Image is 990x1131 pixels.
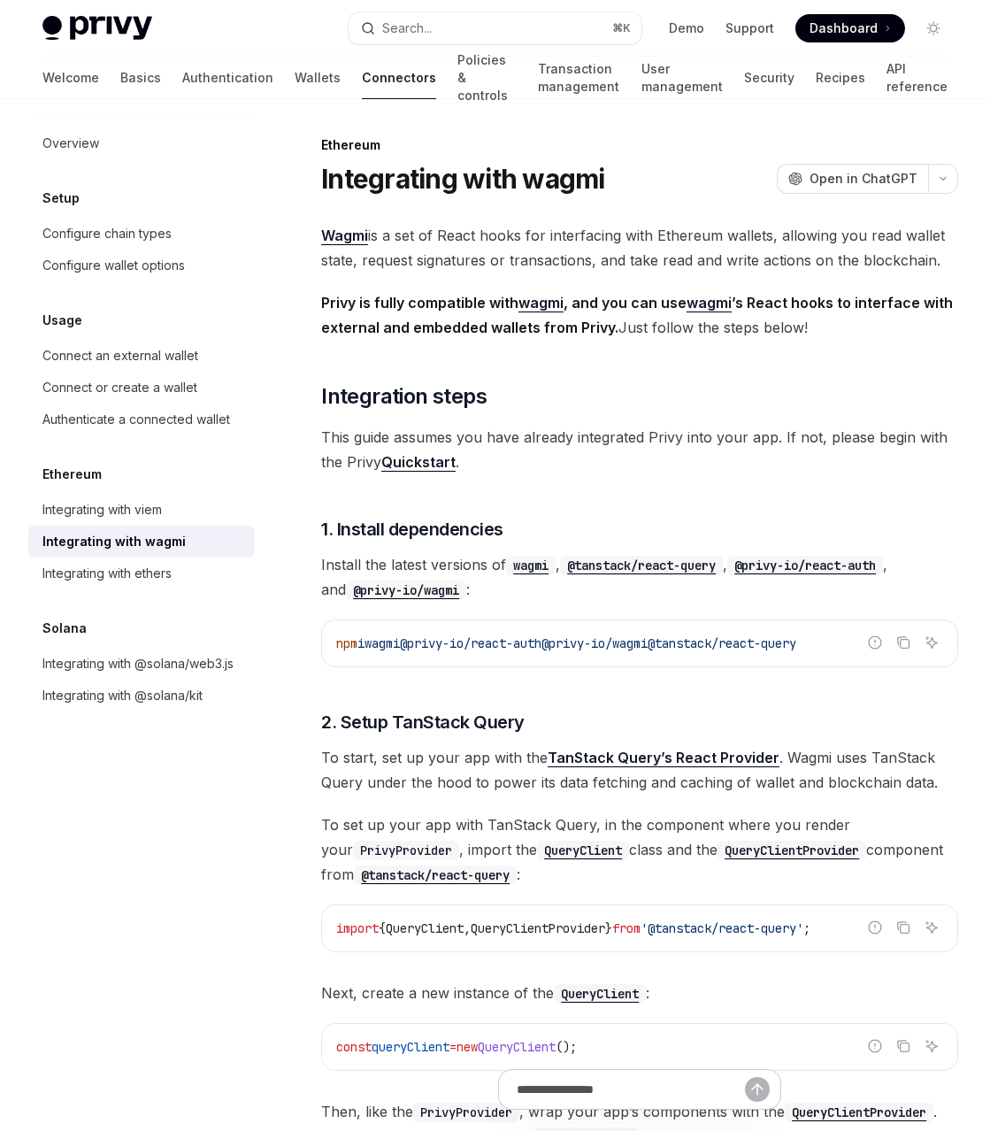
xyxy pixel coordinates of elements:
a: wagmi [687,294,732,312]
button: Toggle dark mode [919,14,948,42]
span: Open in ChatGPT [810,170,917,188]
a: Security [744,57,794,99]
button: Copy the contents from the code block [892,631,915,654]
a: wagmi [518,294,564,312]
a: Policies & controls [457,57,517,99]
a: @privy-io/wagmi [346,581,466,598]
a: Basics [120,57,161,99]
h5: Usage [42,310,82,331]
span: @privy-io/react-auth [400,635,541,651]
span: queryClient [372,1039,449,1055]
strong: Privy is fully compatible with , and you can use ’s React hooks to interface with external and em... [321,294,953,336]
div: Connect an external wallet [42,345,198,366]
code: PrivyProvider [353,841,459,860]
span: Just follow the steps below! [321,290,958,340]
a: Recipes [816,57,865,99]
a: Connectors [362,57,436,99]
span: import [336,920,379,936]
span: from [612,920,641,936]
a: QueryClientProvider [718,841,866,858]
a: Dashboard [795,14,905,42]
a: Integrating with wagmi [28,526,255,558]
span: 1. Install dependencies [321,517,503,542]
div: Configure wallet options [42,255,185,276]
a: Wallets [295,57,341,99]
div: Authenticate a connected wallet [42,409,230,430]
a: Quickstart [381,453,456,472]
span: QueryClient [478,1039,556,1055]
span: Dashboard [810,19,878,37]
a: Support [725,19,774,37]
a: QueryClient [537,841,629,858]
div: Integrating with wagmi [42,531,186,552]
a: Integrating with viem [28,494,255,526]
a: Welcome [42,57,99,99]
div: Integrating with @solana/web3.js [42,653,234,674]
div: Integrating with viem [42,499,162,520]
button: Report incorrect code [863,631,886,654]
a: Demo [669,19,704,37]
button: Ask AI [920,631,943,654]
code: @tanstack/react-query [354,866,517,885]
a: Authentication [182,57,273,99]
a: Integrating with ethers [28,558,255,589]
h5: Ethereum [42,464,102,485]
span: npm [336,635,357,651]
div: Integrating with ethers [42,563,172,584]
code: QueryClientProvider [718,841,866,860]
span: To start, set up your app with the . Wagmi uses TanStack Query under the hood to power its data f... [321,745,958,795]
a: wagmi [506,556,556,573]
span: Integration steps [321,382,487,411]
span: QueryClient [386,920,464,936]
code: @privy-io/react-auth [727,556,883,575]
a: @tanstack/react-query [354,866,517,883]
span: wagmi [365,635,400,651]
button: Send message [745,1077,770,1102]
a: Configure chain types [28,218,255,250]
h1: Integrating with wagmi [321,163,605,195]
a: Configure wallet options [28,250,255,281]
span: = [449,1039,457,1055]
a: TanStack Query’s React Provider [548,749,779,767]
button: Copy the contents from the code block [892,1035,915,1058]
span: Next, create a new instance of the : [321,981,958,1005]
span: i [357,635,365,651]
a: User management [641,57,723,99]
span: ; [803,920,810,936]
span: { [379,920,386,936]
code: @tanstack/react-query [560,556,723,575]
span: To set up your app with TanStack Query, in the component where you render your , import the class... [321,812,958,887]
button: Report incorrect code [863,916,886,939]
code: QueryClient [537,841,629,860]
a: Connect or create a wallet [28,372,255,404]
div: Ethereum [321,136,958,154]
span: '@tanstack/react-query' [641,920,803,936]
button: Open search [349,12,641,44]
span: ⌘ K [612,21,631,35]
a: Integrating with @solana/web3.js [28,648,255,680]
button: Ask AI [920,1035,943,1058]
span: , [464,920,471,936]
button: Copy the contents from the code block [892,916,915,939]
img: light logo [42,16,152,41]
h5: Solana [42,618,87,639]
a: @privy-io/react-auth [727,556,883,573]
input: Ask a question... [517,1070,745,1109]
a: Wagmi [321,227,368,245]
a: Connect an external wallet [28,340,255,372]
button: Open in ChatGPT [777,164,928,194]
span: This guide assumes you have already integrated Privy into your app. If not, please begin with the... [321,425,958,474]
span: @tanstack/react-query [648,635,796,651]
code: @privy-io/wagmi [346,581,466,600]
button: Report incorrect code [863,1035,886,1058]
code: wagmi [506,556,556,575]
a: Integrating with @solana/kit [28,680,255,712]
a: API reference [886,57,948,99]
a: Transaction management [538,57,620,99]
a: @tanstack/react-query [560,556,723,573]
span: (); [556,1039,577,1055]
span: 2. Setup TanStack Query [321,710,525,735]
span: QueryClientProvider [471,920,605,936]
div: Integrating with @solana/kit [42,685,203,706]
div: Overview [42,133,99,154]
